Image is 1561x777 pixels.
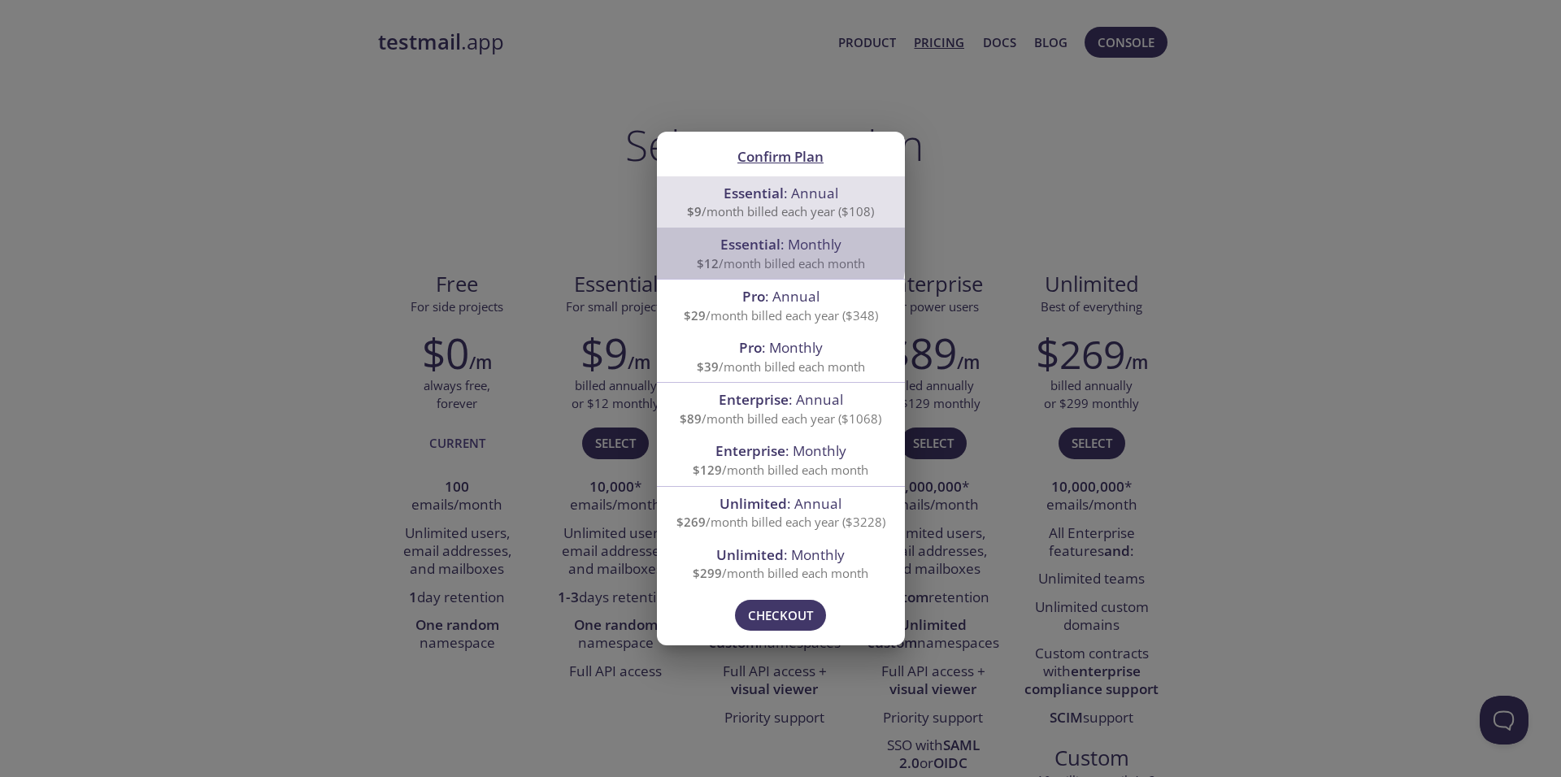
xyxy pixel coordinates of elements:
div: Essential: Annual$9/month billed each year ($108) [657,176,905,228]
span: Unlimited [720,494,787,513]
button: Checkout [735,600,826,631]
span: /month billed each month [697,358,865,375]
span: $39 [697,358,719,375]
div: Essential: Monthly$12/month billed each month [657,228,905,279]
span: /month billed each month [693,462,868,478]
span: $12 [697,255,719,271]
div: Pro: Annual$29/month billed each year ($348) [657,280,905,331]
div: Enterprise: Annual$89/month billed each year ($1068) [657,383,905,434]
span: /month billed each year ($348) [684,307,878,323]
span: Pro [739,338,762,357]
span: /month billed each month [693,565,868,581]
span: : Monthly [739,338,823,357]
ul: confirm plan selection [657,176,905,589]
span: /month billed each year ($108) [687,203,874,219]
span: $129 [693,462,722,478]
div: Unlimited: Annual$269/month billed each year ($3228) [657,487,905,538]
span: $89 [680,410,702,427]
span: $29 [684,307,706,323]
div: Pro: Monthly$39/month billed each month [657,331,905,382]
span: /month billed each year ($3228) [676,514,885,530]
span: $269 [676,514,706,530]
span: : Annual [720,494,841,513]
span: : Annual [724,184,838,202]
span: : Monthly [715,441,846,460]
span: Confirm Plan [737,147,824,166]
span: /month billed each month [697,255,865,271]
span: Checkout [748,605,813,626]
span: : Monthly [716,545,845,564]
span: : Annual [742,287,820,306]
span: : Annual [719,390,843,409]
span: Enterprise [719,390,789,409]
span: Unlimited [716,545,784,564]
div: Enterprise: Monthly$129/month billed each month [657,434,905,485]
span: $299 [693,565,722,581]
div: Unlimited: Monthly$299/month billed each month [657,538,905,589]
span: Essential [724,184,784,202]
span: Essential [720,235,780,254]
span: Pro [742,287,765,306]
span: $9 [687,203,702,219]
span: Enterprise [715,441,785,460]
span: : Monthly [720,235,841,254]
span: /month billed each year ($1068) [680,410,881,427]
